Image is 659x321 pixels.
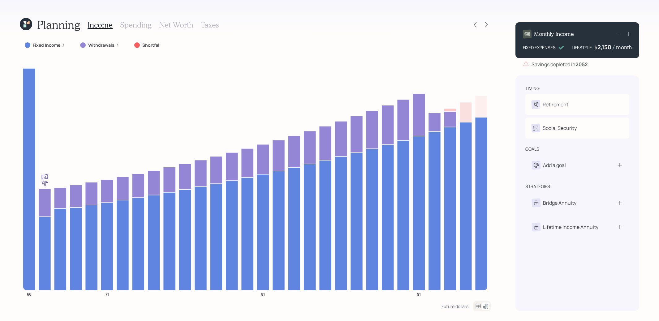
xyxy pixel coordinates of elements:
div: strategies [525,183,550,190]
div: Future dollars [441,303,468,309]
tspan: 91 [417,291,421,297]
label: Withdrawals [88,42,114,48]
div: LIFESTYLE [572,44,592,51]
tspan: 81 [261,291,265,297]
div: Bridge Annuity [543,199,576,207]
div: Savings depleted in [532,61,588,68]
div: Retirement [543,101,568,108]
h4: $ [594,44,597,51]
div: 2,150 [597,43,613,51]
tspan: 71 [106,291,109,297]
div: Lifetime Income Annuity [543,223,598,231]
h4: / month [613,44,632,51]
h3: Income [88,20,113,29]
b: 2052 [575,61,588,68]
h3: Taxes [201,20,219,29]
div: timing [525,85,540,92]
label: Shortfall [142,42,161,48]
h1: Planning [37,18,80,31]
h4: Monthly Income [534,31,574,37]
label: Fixed Income [33,42,60,48]
h3: Net Worth [159,20,193,29]
div: Social Security [543,124,577,132]
h3: Spending [120,20,152,29]
div: goals [525,146,539,152]
tspan: 66 [27,291,31,297]
div: Add a goal [543,161,566,169]
div: FIXED EXPENSES [523,44,556,51]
